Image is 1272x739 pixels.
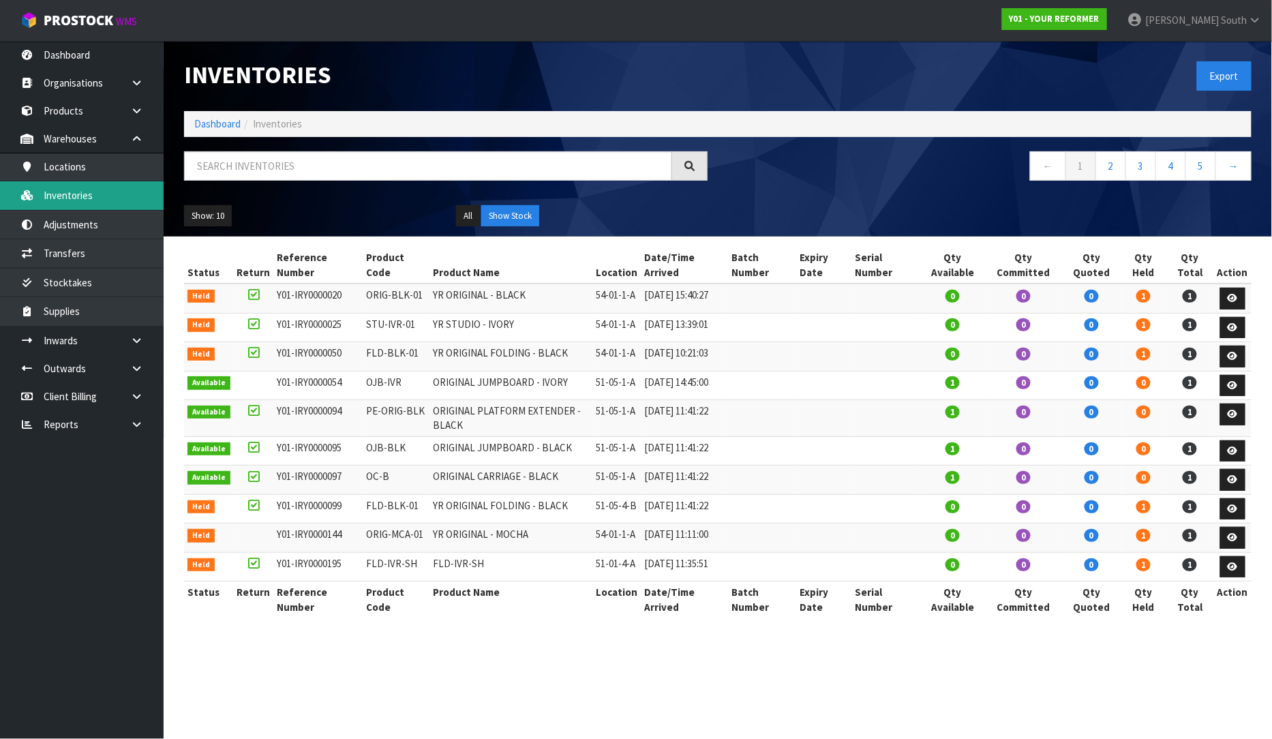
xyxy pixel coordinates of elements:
[1183,290,1197,303] span: 1
[363,582,429,618] th: Product Code
[641,552,729,582] td: [DATE] 11:35:51
[1121,247,1166,284] th: Qty Held
[1221,14,1247,27] span: South
[187,318,215,332] span: Held
[1145,14,1219,27] span: [PERSON_NAME]
[1136,376,1151,389] span: 0
[429,552,593,582] td: FLD-IVR-SH
[796,582,852,618] th: Expiry Date
[184,582,234,618] th: Status
[429,494,593,524] td: YR ORIGINAL FOLDING - BLACK
[184,205,232,227] button: Show: 10
[363,247,429,284] th: Product Code
[1085,290,1099,303] span: 0
[363,313,429,342] td: STU-IVR-01
[274,524,363,553] td: Y01-IRY0000144
[593,371,641,400] td: 51-05-1-A
[593,552,641,582] td: 51-01-4-A
[1016,290,1031,303] span: 0
[1121,582,1166,618] th: Qty Held
[274,436,363,466] td: Y01-IRY0000095
[363,342,429,372] td: FLD-BLK-01
[1085,442,1099,455] span: 0
[1095,151,1126,181] a: 2
[641,342,729,372] td: [DATE] 10:21:03
[1214,582,1252,618] th: Action
[593,466,641,495] td: 51-05-1-A
[945,318,960,331] span: 0
[1136,290,1151,303] span: 1
[363,524,429,553] td: ORIG-MCA-01
[920,247,986,284] th: Qty Available
[1016,318,1031,331] span: 0
[274,494,363,524] td: Y01-IRY0000099
[1183,442,1197,455] span: 1
[429,466,593,495] td: ORIGINAL CARRIAGE - BLACK
[363,494,429,524] td: FLD-BLK-01
[1183,318,1197,331] span: 1
[945,290,960,303] span: 0
[1085,529,1099,542] span: 0
[1062,582,1121,618] th: Qty Quoted
[1136,500,1151,513] span: 1
[945,500,960,513] span: 0
[945,348,960,361] span: 0
[641,247,729,284] th: Date/Time Arrived
[187,376,230,390] span: Available
[194,117,241,130] a: Dashboard
[593,400,641,437] td: 51-05-1-A
[429,247,593,284] th: Product Name
[429,524,593,553] td: YR ORIGINAL - MOCHA
[1085,471,1099,484] span: 0
[593,247,641,284] th: Location
[1016,442,1031,455] span: 0
[187,471,230,485] span: Available
[274,371,363,400] td: Y01-IRY0000054
[274,284,363,313] td: Y01-IRY0000020
[429,436,593,466] td: ORIGINAL JUMPBOARD - BLACK
[641,524,729,553] td: [DATE] 11:11:00
[1136,529,1151,542] span: 1
[1125,151,1156,181] a: 3
[641,371,729,400] td: [DATE] 14:45:00
[187,529,215,543] span: Held
[1166,247,1213,284] th: Qty Total
[184,151,672,181] input: Search inventories
[1030,151,1066,181] a: ←
[429,582,593,618] th: Product Name
[429,342,593,372] td: YR ORIGINAL FOLDING - BLACK
[945,406,960,419] span: 1
[187,500,215,514] span: Held
[728,247,796,284] th: Batch Number
[1016,348,1031,361] span: 0
[1197,61,1252,91] button: Export
[1183,376,1197,389] span: 1
[1016,529,1031,542] span: 0
[274,552,363,582] td: Y01-IRY0000195
[641,582,729,618] th: Date/Time Arrived
[1065,151,1096,181] a: 1
[641,436,729,466] td: [DATE] 11:41:22
[852,247,920,284] th: Serial Number
[234,582,274,618] th: Return
[593,313,641,342] td: 54-01-1-A
[593,524,641,553] td: 54-01-1-A
[593,582,641,618] th: Location
[187,290,215,303] span: Held
[234,247,274,284] th: Return
[1136,348,1151,361] span: 1
[641,313,729,342] td: [DATE] 13:39:01
[728,582,796,618] th: Batch Number
[116,15,137,28] small: WMS
[1136,558,1151,571] span: 1
[945,558,960,571] span: 0
[986,247,1061,284] th: Qty Committed
[796,247,852,284] th: Expiry Date
[456,205,480,227] button: All
[1183,348,1197,361] span: 1
[363,436,429,466] td: OJB-BLK
[945,529,960,542] span: 0
[1085,318,1099,331] span: 0
[593,284,641,313] td: 54-01-1-A
[1185,151,1216,181] a: 5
